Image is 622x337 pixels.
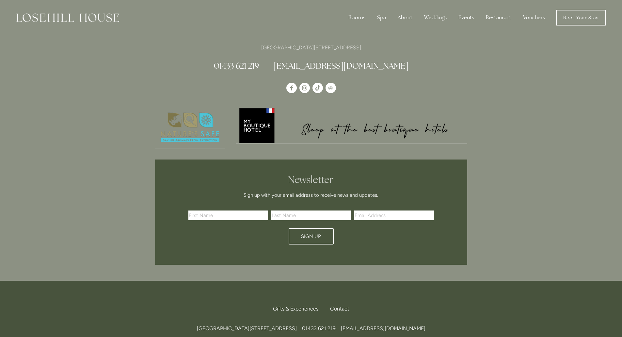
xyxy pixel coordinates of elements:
p: [GEOGRAPHIC_DATA][STREET_ADDRESS] [155,43,467,52]
img: Nature's Safe - Logo [155,107,225,148]
p: Sign up with your email address to receive news and updates. [191,191,432,199]
a: TripAdvisor [326,83,336,93]
a: Gifts & Experiences [273,302,324,316]
img: My Boutique Hotel - Logo [236,107,467,143]
span: [GEOGRAPHIC_DATA][STREET_ADDRESS] [197,325,297,331]
a: [EMAIL_ADDRESS][DOMAIN_NAME] [341,325,425,331]
a: Instagram [299,83,310,93]
input: Last Name [271,211,351,220]
a: TikTok [312,83,323,93]
img: Losehill House [16,13,119,22]
span: 01433 621 219 [302,325,336,331]
div: Spa [372,11,391,24]
button: Sign Up [289,228,334,244]
a: 01433 621 219 [214,60,259,71]
div: Rooms [343,11,371,24]
input: Email Address [354,211,434,220]
span: Gifts & Experiences [273,306,318,312]
a: [EMAIL_ADDRESS][DOMAIN_NAME] [274,60,408,71]
a: Losehill House Hotel & Spa [286,83,297,93]
div: Contact [325,302,349,316]
span: Sign Up [301,233,321,239]
input: First Name [188,211,268,220]
h2: Newsletter [191,174,432,186]
div: About [392,11,418,24]
a: Book Your Stay [556,10,606,25]
div: Restaurant [481,11,517,24]
div: Weddings [419,11,452,24]
div: Events [453,11,479,24]
a: Vouchers [518,11,550,24]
